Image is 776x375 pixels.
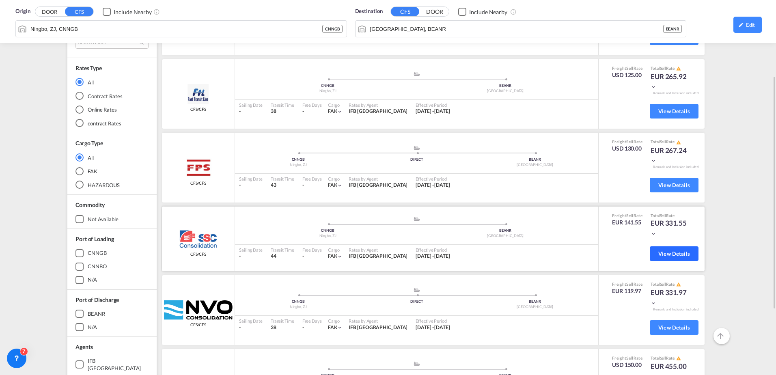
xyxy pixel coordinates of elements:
[349,324,407,330] span: IFB [GEOGRAPHIC_DATA]
[675,282,681,288] button: icon-alert
[660,139,666,144] span: Sell
[239,299,358,304] div: CNNGB
[658,324,690,331] span: View Details
[651,288,691,307] div: EUR 331.97
[420,7,449,17] button: DOOR
[88,216,119,223] div: not available
[417,83,595,88] div: BEANR
[416,253,450,260] div: 01 Oct 2025 - 14 Oct 2025
[349,176,407,182] div: Rates by Agent
[626,282,633,287] span: Sell
[239,108,263,115] div: -
[239,228,417,233] div: CNNGB
[476,299,594,304] div: BEANR
[271,253,294,260] div: 44
[328,176,343,182] div: Cargo
[239,162,358,168] div: Ningbo, ZJ
[322,25,343,33] div: CNNGB
[75,323,149,331] md-checkbox: N/A
[75,64,102,72] div: Rates Type
[370,23,663,35] input: Search by Port
[412,362,422,366] md-icon: assets/icons/custom/ship-fill.svg
[651,72,691,91] div: EUR 265.92
[675,65,681,71] button: icon-alert
[612,144,642,153] div: USD 130.00
[716,331,725,341] md-icon: icon-arrow-up
[412,217,422,221] md-icon: assets/icons/custom/ship-fill.svg
[271,108,294,115] div: 38
[612,287,642,295] div: EUR 119.97
[416,253,450,259] span: [DATE] - [DATE]
[328,247,343,253] div: Cargo
[302,324,304,331] div: -
[88,263,107,270] div: CNNBO
[153,9,160,15] md-icon: Unchecked: Ignores neighbouring ports when fetching rates.Checked : Includes neighbouring ports w...
[75,276,149,284] md-checkbox: N/A
[651,146,691,165] div: EUR 267.24
[337,183,343,188] md-icon: icon-chevron-down
[271,318,294,324] div: Transit Time
[647,307,705,312] div: Remark and Inclusion included
[75,78,149,86] md-radio-button: All
[650,246,698,261] button: View Details
[510,9,517,15] md-icon: Unchecked: Ignores neighbouring ports when fetching rates.Checked : Includes neighbouring ports w...
[612,213,642,218] div: Freight Rate
[476,304,594,310] div: [GEOGRAPHIC_DATA]
[647,91,705,95] div: Remark and Inclusion included
[458,7,507,16] md-checkbox: Checkbox No Ink
[651,300,656,306] md-icon: icon-chevron-down
[612,139,642,144] div: Freight Rate
[349,324,407,331] div: IFB Belgium
[190,251,206,257] span: CFS/CFS
[612,361,642,369] div: USD 150.00
[612,281,642,287] div: Freight Rate
[302,318,322,324] div: Free Days
[337,254,343,259] md-icon: icon-chevron-down
[660,356,666,360] span: Sell
[349,318,407,324] div: Rates by Agent
[35,7,64,17] button: DOOR
[114,8,152,16] div: Include Nearby
[337,325,343,330] md-icon: icon-chevron-down
[416,324,450,330] span: [DATE] - [DATE]
[328,102,343,108] div: Cargo
[356,21,686,37] md-input-container: Antwerp, BEANR
[417,228,595,233] div: BEANR
[239,176,263,182] div: Sailing Date
[416,182,450,188] span: [DATE] - [DATE]
[612,355,642,361] div: Freight Rate
[658,182,690,188] span: View Details
[239,233,417,239] div: Ningbo, ZJ
[650,104,698,119] button: View Details
[651,139,691,145] div: Total Rate
[416,318,450,324] div: Effective Period
[676,282,681,287] md-icon: icon-alert
[416,182,450,189] div: 01 Oct 2025 - 15 Oct 2025
[190,180,206,186] span: CFS/CFS
[302,253,304,260] div: -
[239,157,358,162] div: CNNGB
[15,7,30,15] span: Origin
[412,288,422,292] md-icon: assets/icons/custom/ship-fill.svg
[328,108,337,114] span: FAK
[476,162,594,168] div: [GEOGRAPHIC_DATA]
[349,182,407,189] div: IFB Belgium
[626,213,633,218] span: Sell
[651,231,656,237] md-icon: icon-chevron-down
[612,71,642,79] div: USD 125.00
[676,356,681,361] md-icon: icon-alert
[65,7,93,16] button: CFS
[476,157,594,162] div: BEANR
[75,202,105,209] span: Commodity
[103,7,152,16] md-checkbox: Checkbox No Ink
[75,140,103,148] div: Cargo Type
[239,88,417,94] div: Ningbo, ZJ
[239,318,263,324] div: Sailing Date
[271,176,294,182] div: Transit Time
[469,8,507,16] div: Include Nearby
[416,108,450,114] span: [DATE] - [DATE]
[75,263,149,271] md-checkbox: CNNBO
[75,181,149,189] md-radio-button: HAZARDOUS
[271,102,294,108] div: Transit Time
[349,108,407,114] span: IFB [GEOGRAPHIC_DATA]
